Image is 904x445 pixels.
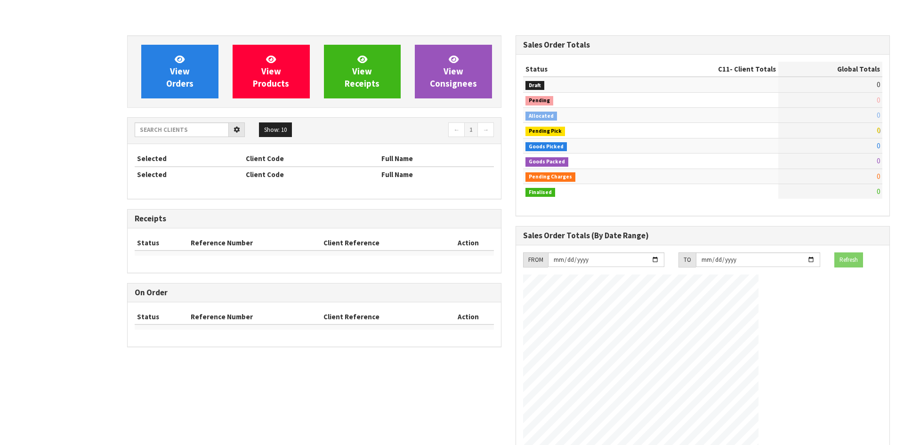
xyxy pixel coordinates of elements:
th: Status [523,62,642,77]
th: Global Totals [778,62,882,77]
span: View Consignees [430,54,477,89]
span: C11 [718,65,730,73]
a: → [477,122,494,138]
span: Allocated [525,112,557,121]
th: Full Name [379,167,494,182]
h3: On Order [135,288,494,297]
th: Client Code [243,167,379,182]
h3: Sales Order Totals [523,40,882,49]
span: 0 [877,126,880,135]
h3: Sales Order Totals (By Date Range) [523,231,882,240]
span: 0 [877,156,880,165]
th: Status [135,235,188,251]
span: Goods Picked [525,142,567,152]
span: Finalised [525,188,555,197]
th: Client Reference [321,309,442,324]
span: 0 [877,187,880,196]
th: Client Reference [321,235,442,251]
span: Goods Packed [525,157,568,167]
th: Action [442,309,494,324]
th: - Client Totals [642,62,778,77]
input: Search clients [135,122,229,137]
span: Pending Charges [525,172,575,182]
a: ViewProducts [233,45,310,98]
span: Pending Pick [525,127,565,136]
a: ViewOrders [141,45,218,98]
th: Action [442,235,494,251]
button: Refresh [834,252,863,267]
th: Reference Number [188,309,322,324]
a: ← [448,122,465,138]
th: Selected [135,151,243,166]
a: ViewConsignees [415,45,492,98]
span: View Orders [166,54,194,89]
th: Selected [135,167,243,182]
span: 0 [877,172,880,181]
button: Show: 10 [259,122,292,138]
th: Status [135,309,188,324]
span: 0 [877,141,880,150]
div: FROM [523,252,548,267]
span: Draft [525,81,544,90]
a: ViewReceipts [324,45,401,98]
nav: Page navigation [321,122,494,139]
th: Client Code [243,151,379,166]
a: 1 [464,122,478,138]
div: TO [678,252,696,267]
span: Pending [525,96,553,105]
span: View Receipts [345,54,379,89]
h3: Receipts [135,214,494,223]
th: Reference Number [188,235,322,251]
span: 0 [877,80,880,89]
span: 0 [877,96,880,105]
span: 0 [877,111,880,120]
th: Full Name [379,151,494,166]
span: View Products [253,54,289,89]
